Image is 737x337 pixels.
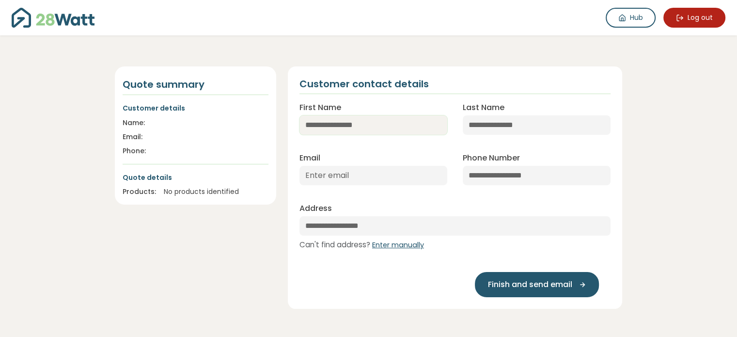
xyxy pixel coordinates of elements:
[123,78,268,91] h4: Quote summary
[123,132,146,142] div: Email:
[606,8,656,28] a: Hub
[663,8,725,28] button: Log out
[372,240,424,251] button: Enter manually
[123,187,156,197] div: Products:
[475,272,599,297] button: Finish and send email
[299,152,320,164] label: Email
[299,78,429,90] h2: Customer contact details
[123,118,146,128] div: Name:
[463,102,504,113] label: Last Name
[123,172,268,183] p: Quote details
[299,240,611,251] div: Can't find address?
[164,187,268,197] div: No products identified
[299,203,332,214] label: Address
[123,146,146,156] div: Phone:
[12,8,94,28] img: 28Watt
[487,279,572,290] span: Finish and send email
[299,102,341,113] label: First Name
[299,166,447,185] input: Enter email
[463,152,520,164] label: Phone Number
[123,103,268,113] p: Customer details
